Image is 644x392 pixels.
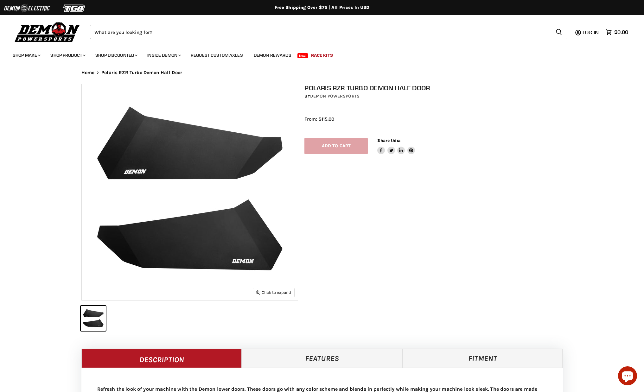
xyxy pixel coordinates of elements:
[81,70,95,75] a: Home
[377,138,415,155] aside: Share this:
[306,49,338,62] a: Race Kits
[13,21,82,43] img: Demon Powersports
[101,70,182,75] span: Polaris RZR Turbo Demon Half Door
[69,70,576,75] nav: Breadcrumbs
[242,349,402,368] a: Features
[3,2,51,14] img: Demon Electric Logo 2
[551,25,567,39] button: Search
[81,306,106,331] button: IMAGE thumbnail
[304,84,569,92] h1: Polaris RZR Turbo Demon Half Door
[377,138,400,143] span: Share this:
[90,25,551,39] input: Search
[46,49,89,62] a: Shop Product
[580,29,603,35] a: Log in
[256,290,291,295] span: Click to expand
[310,93,360,99] a: Demon Powersports
[81,349,242,368] a: Description
[8,49,44,62] a: Shop Make
[402,349,563,368] a: Fitment
[249,49,296,62] a: Demon Rewards
[614,29,628,35] span: $0.00
[616,366,639,387] inbox-online-store-chat: Shopify online store chat
[82,84,298,300] img: IMAGE
[186,49,248,62] a: Request Custom Axles
[297,53,308,58] span: New!
[8,46,627,62] ul: Main menu
[69,5,576,10] div: Free Shipping Over $75 | All Prices In USD
[304,93,569,100] div: by
[304,116,334,122] span: From: $115.00
[51,2,98,14] img: TGB Logo 2
[90,25,567,39] form: Product
[143,49,185,62] a: Inside Demon
[603,28,631,37] a: $0.00
[253,288,294,297] button: Click to expand
[91,49,141,62] a: Shop Discounted
[583,29,599,35] span: Log in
